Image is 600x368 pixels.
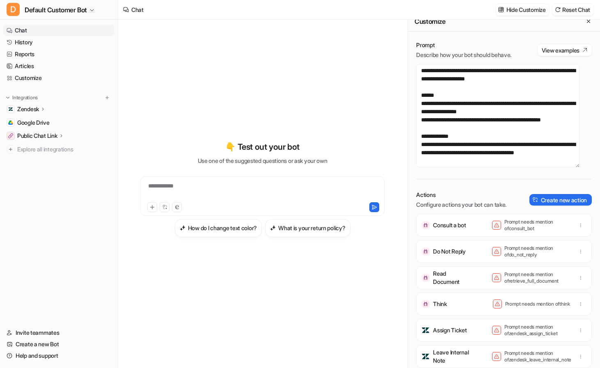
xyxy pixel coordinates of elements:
[415,17,445,25] h2: Customize
[175,219,262,237] button: How do I change text color?How do I change text color?
[504,350,570,363] p: Prompt needs mention of zendesk_leave_internal_note
[433,270,472,286] p: Read Document
[496,4,549,16] button: Hide Customize
[3,37,115,48] a: History
[533,197,538,203] img: create-action-icon.svg
[498,7,504,13] img: customize
[529,194,592,206] button: Create new action
[3,94,40,102] button: Integrations
[421,247,430,256] img: Do Not Reply icon
[421,352,430,361] img: Leave Internal Note icon
[8,133,13,138] img: Public Chat Link
[3,327,115,338] a: Invite teammates
[421,221,430,229] img: Consult a bot icon
[555,7,561,13] img: reset
[504,271,570,284] p: Prompt needs mention of retrieve_full_document
[5,95,11,101] img: expand menu
[3,72,115,84] a: Customize
[3,338,115,350] a: Create a new Bot
[8,120,13,125] img: Google Drive
[17,132,57,140] p: Public Chat Link
[433,221,466,229] p: Consult a bot
[433,300,447,308] p: Think
[25,4,87,16] span: Default Customer Bot
[17,119,50,127] span: Google Drive
[505,301,570,307] p: Prompt needs mention of think
[504,219,570,232] p: Prompt needs mention of consult_bot
[504,324,570,337] p: Prompt needs mention of zendesk_assign_ticket
[416,191,506,199] p: Actions
[198,156,327,165] p: Use one of the suggested questions or ask your own
[433,247,466,256] p: Do Not Reply
[7,145,15,153] img: explore all integrations
[416,51,511,59] p: Describe how your bot should behave.
[3,350,115,361] a: Help and support
[104,95,110,101] img: menu_add.svg
[584,16,593,26] button: Close flyout
[416,201,506,209] p: Configure actions your bot can take.
[3,144,115,155] a: Explore all integrations
[421,300,430,308] img: Think icon
[421,326,430,334] img: Assign Ticket icon
[278,224,345,232] h3: What is your return policy?
[8,107,13,112] img: Zendesk
[3,60,115,72] a: Articles
[504,245,570,258] p: Prompt needs mention of do_not_reply
[538,44,592,56] button: View examples
[3,48,115,60] a: Reports
[188,224,257,232] h3: How do I change text color?
[7,3,20,16] span: D
[421,274,430,282] img: Read Document icon
[225,141,299,153] p: 👇 Test out your bot
[180,225,185,231] img: How do I change text color?
[433,326,467,334] p: Assign Ticket
[17,105,39,113] p: Zendesk
[270,225,276,231] img: What is your return policy?
[3,25,115,36] a: Chat
[3,117,115,128] a: Google DriveGoogle Drive
[433,348,472,365] p: Leave Internal Note
[12,94,38,101] p: Integrations
[506,5,546,14] p: Hide Customize
[131,5,144,14] div: Chat
[552,4,593,16] button: Reset Chat
[265,219,350,237] button: What is your return policy?What is your return policy?
[17,143,111,156] span: Explore all integrations
[416,41,511,49] p: Prompt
